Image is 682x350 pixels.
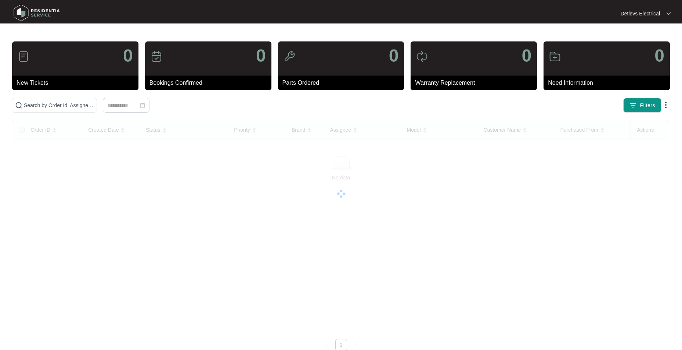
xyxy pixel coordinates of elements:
p: Detlevs Electrical [621,10,660,17]
input: Search by Order Id, Assignee Name, Customer Name, Brand and Model [24,101,94,109]
p: Need Information [548,79,670,87]
p: 0 [123,47,133,65]
img: icon [151,51,162,62]
img: icon [284,51,295,62]
img: dropdown arrow [667,12,671,15]
p: 0 [522,47,531,65]
img: icon [18,51,29,62]
img: filter icon [629,102,637,109]
p: Warranty Replacement [415,79,537,87]
img: residentia service logo [11,2,62,24]
img: search-icon [15,102,22,109]
p: 0 [654,47,664,65]
p: 0 [256,47,266,65]
button: filter iconFilters [623,98,661,113]
img: icon [549,51,561,62]
img: dropdown arrow [661,101,670,109]
span: Filters [640,102,655,109]
p: Bookings Confirmed [149,79,271,87]
p: New Tickets [17,79,138,87]
img: icon [416,51,428,62]
p: 0 [389,47,399,65]
p: Parts Ordered [282,79,404,87]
